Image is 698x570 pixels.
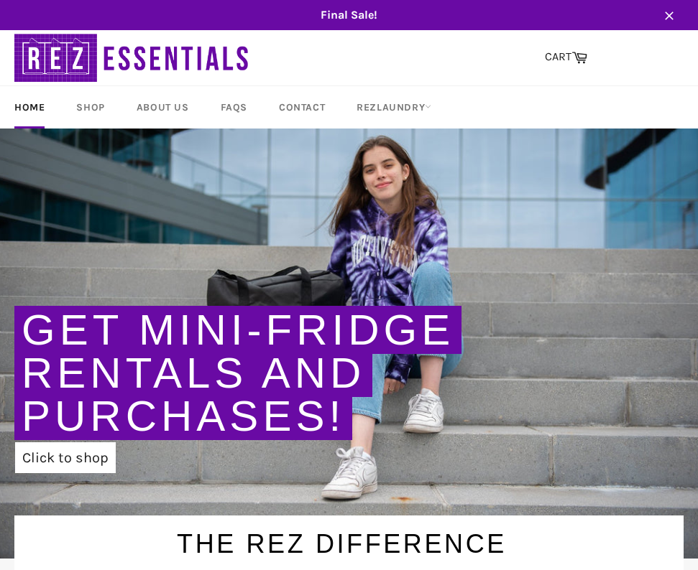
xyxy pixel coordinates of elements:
[62,86,119,129] a: Shop
[122,86,203,129] a: About Us
[538,42,594,73] a: CART
[15,442,116,473] a: Click to shop
[265,86,339,129] a: Contact
[22,306,454,440] a: Get Mini-Fridge Rentals and Purchases!
[14,30,252,85] img: RezEssentials
[342,86,446,129] a: RezLaundry
[206,86,262,129] a: FAQs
